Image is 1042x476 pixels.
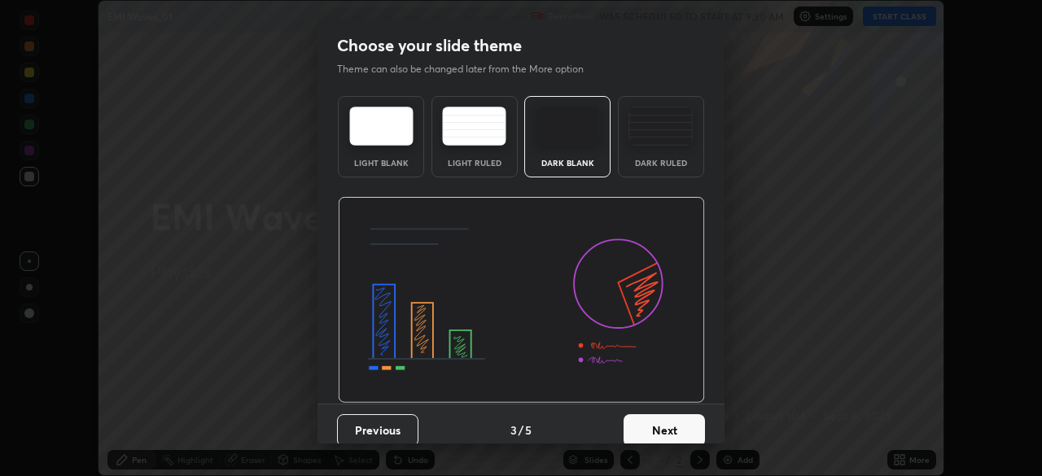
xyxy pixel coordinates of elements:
img: lightTheme.e5ed3b09.svg [349,107,414,146]
button: Previous [337,414,418,447]
div: Light Blank [348,159,414,167]
div: Dark Ruled [628,159,694,167]
div: Light Ruled [442,159,507,167]
h4: / [519,421,523,439]
h4: 5 [525,421,532,439]
img: darkThemeBanner.d06ce4a2.svg [338,197,705,404]
h2: Choose your slide theme [337,35,522,56]
img: darkRuledTheme.de295e13.svg [628,107,693,146]
p: Theme can also be changed later from the More option [337,62,601,76]
img: darkTheme.f0cc69e5.svg [536,107,600,146]
button: Next [624,414,705,447]
h4: 3 [510,421,517,439]
div: Dark Blank [535,159,600,167]
img: lightRuledTheme.5fabf969.svg [442,107,506,146]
